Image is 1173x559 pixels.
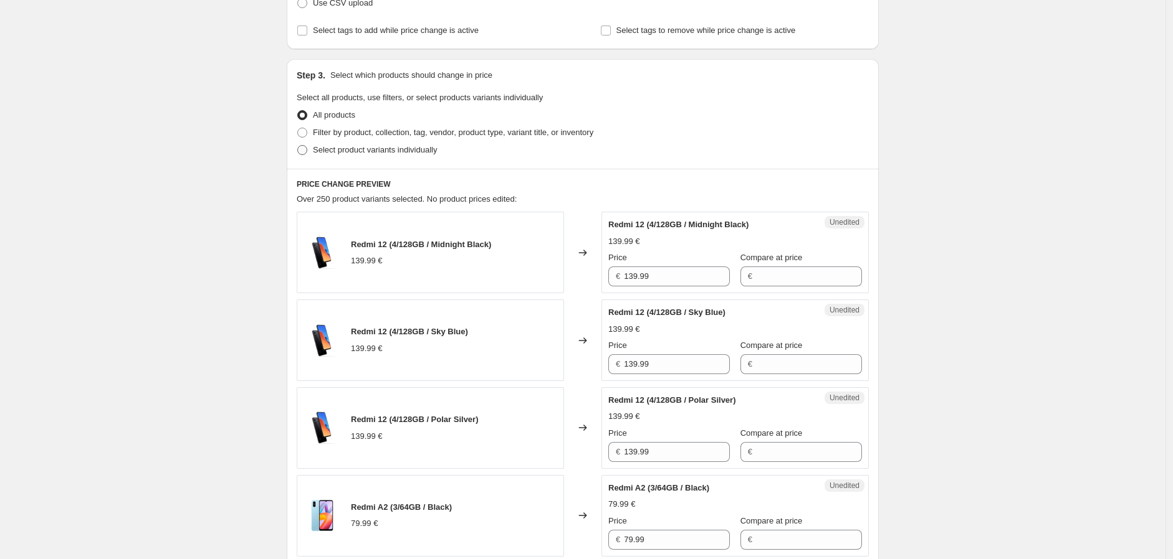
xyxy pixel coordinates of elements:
div: 139.99 € [351,430,383,443]
span: Unedited [830,305,859,315]
div: 79.99 € [608,498,635,510]
div: 139.99 € [351,255,383,267]
span: Redmi 12 (4/128GB / Sky Blue) [351,327,468,336]
img: 10586_Redmi_12-black-6-1600px_c92b8eab-6da0-4b34-8eee-47bef18dae1f_80x.png [304,322,341,359]
h2: Step 3. [297,69,325,82]
span: € [748,447,752,456]
span: Redmi 12 (4/128GB / Midnight Black) [351,240,491,249]
span: € [616,359,620,369]
span: Redmi 12 (4/128GB / Midnight Black) [608,220,749,229]
div: 139.99 € [608,323,640,336]
span: Redmi 12 (4/128GB / Polar Silver) [351,415,478,424]
span: All products [313,110,355,120]
span: € [748,271,752,281]
span: Price [608,253,627,262]
div: 139.99 € [351,342,383,355]
span: Compare at price [740,516,803,525]
span: Unedited [830,393,859,403]
span: Compare at price [740,253,803,262]
h6: PRICE CHANGE PREVIEW [297,179,869,189]
span: Compare at price [740,428,803,438]
div: 139.99 € [608,410,640,423]
span: € [748,535,752,544]
span: € [616,271,620,281]
span: Unedited [830,217,859,227]
span: Price [608,428,627,438]
span: € [616,447,620,456]
p: Select which products should change in price [330,69,492,82]
span: Price [608,341,627,350]
span: Unedited [830,481,859,491]
span: Price [608,516,627,525]
div: 139.99 € [608,235,640,248]
div: 79.99 € [351,517,378,530]
span: Redmi A2 (3/64GB / Black) [608,483,709,492]
img: 10535_redmi_a2-blue-1200px_1_70a79105-60bf-487b-a5e9-79050d017a86_80x.png [304,497,341,534]
span: Select product variants individually [313,145,437,154]
span: € [748,359,752,369]
img: 10586_Redmi_12-black-6-1600px_c92b8eab-6da0-4b34-8eee-47bef18dae1f_80x.png [304,234,341,271]
span: Select all products, use filters, or select products variants individually [297,93,543,102]
span: Redmi 12 (4/128GB / Polar Silver) [608,395,735,405]
span: Compare at price [740,341,803,350]
span: Filter by product, collection, tag, vendor, product type, variant title, or inventory [313,128,593,137]
img: 10586_Redmi_12-black-6-1600px_c92b8eab-6da0-4b34-8eee-47bef18dae1f_80x.png [304,409,341,446]
span: € [616,535,620,544]
span: Over 250 product variants selected. No product prices edited: [297,194,517,204]
span: Redmi A2 (3/64GB / Black) [351,502,452,512]
span: Select tags to remove while price change is active [616,26,796,35]
span: Redmi 12 (4/128GB / Sky Blue) [608,308,725,317]
span: Select tags to add while price change is active [313,26,479,35]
